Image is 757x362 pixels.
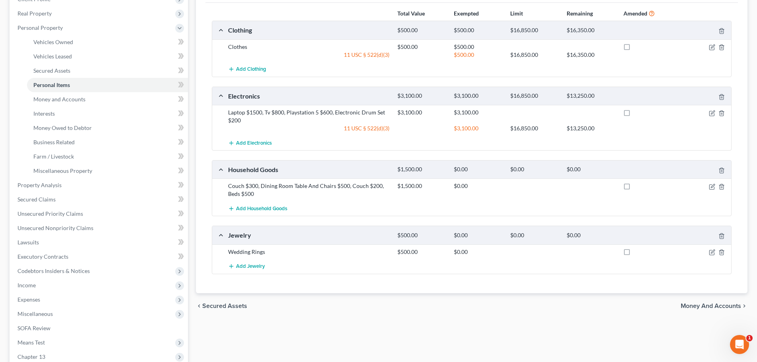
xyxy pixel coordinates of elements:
[11,321,188,335] a: SOFA Review
[506,232,563,239] div: $0.00
[27,135,188,149] a: Business Related
[17,24,63,31] span: Personal Property
[27,149,188,164] a: Farm / Livestock
[623,10,647,17] strong: Amended
[681,303,747,309] button: Money and Accounts chevron_right
[27,49,188,64] a: Vehicles Leased
[224,231,393,239] div: Jewelry
[567,10,593,17] strong: Remaining
[17,239,39,246] span: Lawsuits
[224,108,393,124] div: Laptop $1500, Tv $800, Playstation 5 $600, Electronic Drum Set $200
[33,53,72,60] span: Vehicles Leased
[17,325,50,331] span: SOFA Review
[506,124,563,132] div: $16,850.00
[450,92,506,100] div: $3,100.00
[17,296,40,303] span: Expenses
[393,232,450,239] div: $500.00
[224,51,393,59] div: 11 USC § 522(d)(3)
[224,248,393,256] div: Wedding Rings
[450,51,506,59] div: $500.00
[27,35,188,49] a: Vehicles Owned
[17,310,53,317] span: Miscellaneous
[11,221,188,235] a: Unsecured Nonpriority Claims
[506,27,563,34] div: $16,850.00
[506,92,563,100] div: $16,850.00
[202,303,247,309] span: Secured Assets
[33,153,74,160] span: Farm / Livestock
[17,10,52,17] span: Real Property
[11,192,188,207] a: Secured Claims
[17,267,90,274] span: Codebtors Insiders & Notices
[236,140,272,146] span: Add Electronics
[393,182,450,190] div: $1,500.00
[17,339,45,346] span: Means Test
[563,51,619,59] div: $16,350.00
[228,136,272,150] button: Add Electronics
[236,66,266,73] span: Add Clothing
[450,232,506,239] div: $0.00
[17,282,36,288] span: Income
[450,166,506,173] div: $0.00
[196,303,202,309] i: chevron_left
[450,108,506,116] div: $3,100.00
[11,178,188,192] a: Property Analysis
[506,51,563,59] div: $16,850.00
[236,263,265,270] span: Add Jewelry
[563,92,619,100] div: $13,250.00
[17,210,83,217] span: Unsecured Priority Claims
[11,207,188,221] a: Unsecured Priority Claims
[224,26,393,34] div: Clothing
[17,182,62,188] span: Property Analysis
[17,225,93,231] span: Unsecured Nonpriority Claims
[224,92,393,100] div: Electronics
[17,253,68,260] span: Executory Contracts
[224,182,393,198] div: Couch $300, Dining Room Table And Chairs $500, Couch $200, Beds $500
[27,78,188,92] a: Personal Items
[224,165,393,174] div: Household Goods
[510,10,523,17] strong: Limit
[33,110,55,117] span: Interests
[450,124,506,132] div: $3,100.00
[228,201,287,216] button: Add Household Goods
[33,139,75,145] span: Business Related
[228,62,266,77] button: Add Clothing
[33,96,85,103] span: Money and Accounts
[746,335,753,341] span: 1
[563,166,619,173] div: $0.00
[563,27,619,34] div: $16,350.00
[27,106,188,121] a: Interests
[196,303,247,309] button: chevron_left Secured Assets
[393,27,450,34] div: $500.00
[681,303,741,309] span: Money and Accounts
[393,108,450,116] div: $3,100.00
[228,259,265,274] button: Add Jewelry
[224,43,393,51] div: Clothes
[450,182,506,190] div: $0.00
[393,92,450,100] div: $3,100.00
[741,303,747,309] i: chevron_right
[27,64,188,78] a: Secured Assets
[397,10,425,17] strong: Total Value
[393,248,450,256] div: $500.00
[33,39,73,45] span: Vehicles Owned
[27,92,188,106] a: Money and Accounts
[33,67,70,74] span: Secured Assets
[393,166,450,173] div: $1,500.00
[563,124,619,132] div: $13,250.00
[33,124,92,131] span: Money Owed to Debtor
[33,167,92,174] span: Miscellaneous Property
[563,232,619,239] div: $0.00
[506,166,563,173] div: $0.00
[11,250,188,264] a: Executory Contracts
[17,196,56,203] span: Secured Claims
[450,43,506,51] div: $500.00
[450,248,506,256] div: $0.00
[33,81,70,88] span: Personal Items
[27,164,188,178] a: Miscellaneous Property
[450,27,506,34] div: $500.00
[11,235,188,250] a: Lawsuits
[393,43,450,51] div: $500.00
[27,121,188,135] a: Money Owed to Debtor
[454,10,479,17] strong: Exempted
[17,353,45,360] span: Chapter 13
